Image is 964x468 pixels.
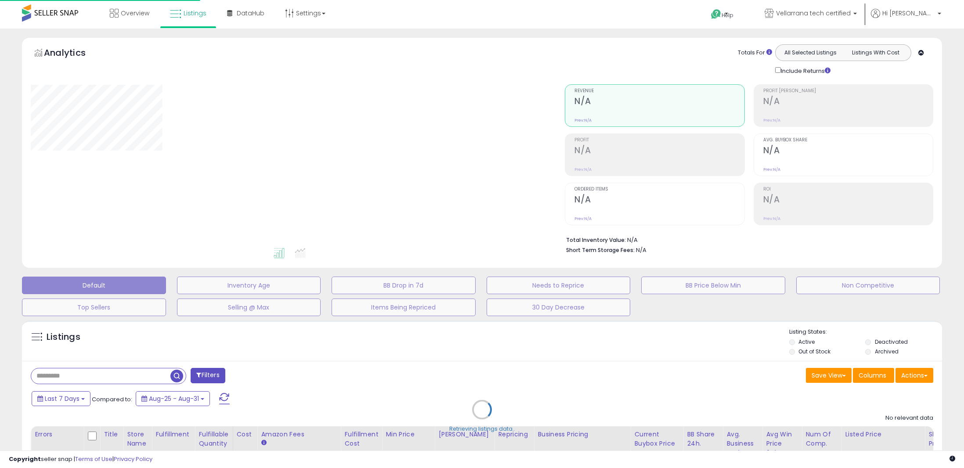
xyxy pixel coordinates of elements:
span: ROI [763,187,933,192]
span: Avg. Buybox Share [763,138,933,143]
div: Include Returns [769,65,841,76]
button: Listings With Cost [843,47,908,58]
button: Non Competitive [796,277,940,294]
small: Prev: N/A [574,167,592,172]
button: Selling @ Max [177,299,321,316]
span: Help [722,11,733,19]
button: BB Price Below Min [641,277,785,294]
span: N/A [636,246,646,254]
small: Prev: N/A [763,167,780,172]
h2: N/A [763,194,933,206]
div: Retrieving listings data.. [449,425,515,433]
a: Help [704,2,751,29]
small: Prev: N/A [574,118,592,123]
span: Profit [PERSON_NAME] [763,89,933,94]
h2: N/A [763,145,933,157]
div: Totals For [738,49,772,57]
h5: Analytics [44,47,103,61]
b: Short Term Storage Fees: [566,246,635,254]
span: Profit [574,138,744,143]
small: Prev: N/A [574,216,592,221]
button: Inventory Age [177,277,321,294]
strong: Copyright [9,455,41,463]
a: Hi [PERSON_NAME] [871,9,941,29]
button: Needs to Reprice [487,277,631,294]
button: All Selected Listings [778,47,843,58]
button: Top Sellers [22,299,166,316]
li: N/A [566,234,927,245]
span: Listings [184,9,206,18]
button: Items Being Repriced [332,299,476,316]
span: Vellarrana tech certified [776,9,851,18]
span: Revenue [574,89,744,94]
i: Get Help [711,9,722,20]
button: Default [22,277,166,294]
button: BB Drop in 7d [332,277,476,294]
button: 30 Day Decrease [487,299,631,316]
div: seller snap | | [9,455,152,464]
span: Hi [PERSON_NAME] [882,9,935,18]
h2: N/A [763,96,933,108]
h2: N/A [574,145,744,157]
small: Prev: N/A [763,216,780,221]
h2: N/A [574,194,744,206]
small: Prev: N/A [763,118,780,123]
span: DataHub [237,9,264,18]
b: Total Inventory Value: [566,236,626,244]
span: Overview [121,9,149,18]
span: Ordered Items [574,187,744,192]
h2: N/A [574,96,744,108]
